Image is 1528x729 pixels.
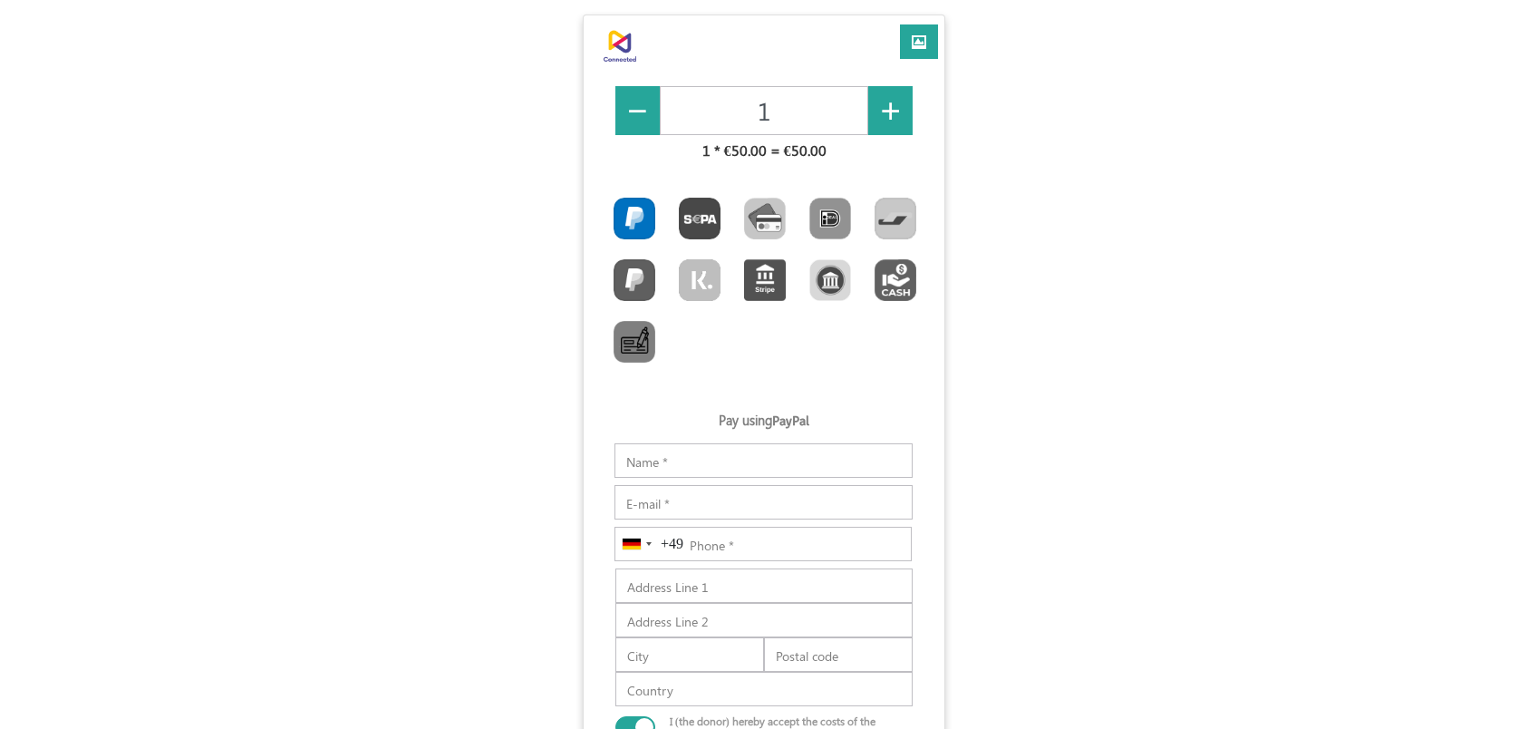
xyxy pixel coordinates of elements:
input: Address Line 2 [615,603,913,637]
img: S_PT_paypal.png [614,259,655,301]
img: B9HkPl5M7MVvAAAAAElFTkSuQmCC [597,24,643,70]
input: Name * [614,443,913,478]
input: Country [615,672,913,706]
img: Cheque.png [614,321,655,363]
input: Postal code [764,637,913,672]
img: Sepa.png [679,198,720,239]
input: City [615,637,764,672]
input: Phone * [614,527,912,561]
img: S_PT_bank_transfer.png [744,259,786,301]
h5: Pay using [615,413,913,436]
input: E-mail * [614,485,913,520]
img: BankTransfer.png [809,259,851,301]
div: +49 [661,533,683,555]
img: Cash.png [875,259,916,301]
input: Address Line 1 [615,569,913,603]
label: PayPal [772,413,809,429]
img: S_PT_klarna.png [679,259,720,301]
img: PayPal.png [614,198,655,239]
img: CardCollection.png [744,198,786,239]
img: Bancontact.png [875,198,916,239]
div: Toolbar with button groups [602,191,931,376]
button: Selected country [615,528,683,560]
label: 1 * €50.00 = €50.00 [702,141,827,159]
img: Ideal.png [809,198,851,239]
